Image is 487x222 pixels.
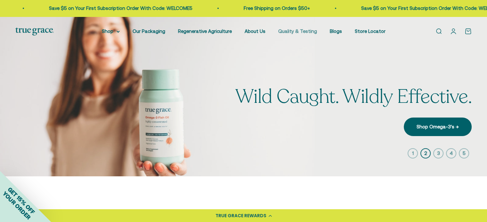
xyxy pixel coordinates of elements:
[243,5,309,11] a: Free Shipping on Orders $50+
[459,148,469,158] button: 5
[6,186,36,215] span: GET 15% OFF
[235,84,472,110] split-lines: Wild Caught. Wildly Effective.
[408,148,418,158] button: 1
[102,27,120,35] summary: Shop
[48,4,192,12] p: Save $5 on Your First Subscription Order With Code: WELCOME5
[1,190,32,221] span: YOUR ORDER
[245,28,265,34] a: About Us
[355,28,386,34] a: Store Locator
[278,28,317,34] a: Quality & Testing
[330,28,342,34] a: Blogs
[446,148,456,158] button: 4
[215,212,266,219] div: TRUE GRACE REWARDS
[133,28,165,34] a: Our Packaging
[433,148,443,158] button: 3
[404,118,472,136] a: Shop Omega-3's →
[178,28,232,34] a: Regenerative Agriculture
[420,148,431,158] button: 2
